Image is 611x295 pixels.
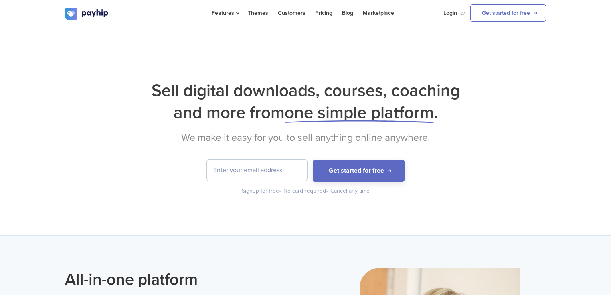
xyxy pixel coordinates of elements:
[65,8,109,20] img: logo.svg
[279,187,281,194] span: •
[330,187,370,195] div: Cancel any time
[470,4,546,22] a: Get started for free
[212,10,238,16] span: Features
[207,160,307,181] input: Enter your email address
[434,102,438,123] span: .
[242,187,282,195] div: Signup for free
[65,132,546,144] h2: We make it easy for you to sell anything online anywhere.
[65,268,299,291] h2: All-in-one platform
[326,187,328,194] span: •
[283,187,329,195] div: No card required
[285,102,434,123] span: one simple platform
[65,79,546,124] h1: Sell digital downloads, courses, coaching and more from
[313,160,405,182] button: Get started for free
